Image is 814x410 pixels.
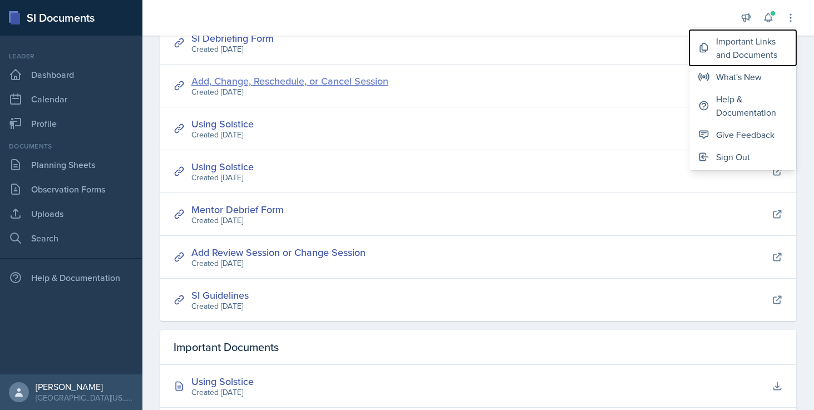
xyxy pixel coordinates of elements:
span: Important Documents [174,339,279,355]
div: Important Links and Documents [716,34,787,61]
div: Help & Documentation [716,92,787,119]
div: Created [DATE] [191,300,249,312]
a: Planning Sheets [4,154,138,176]
a: Using Solstice [191,160,254,174]
div: Created [DATE] [191,215,284,226]
div: Created [DATE] [191,43,274,55]
button: Give Feedback [689,124,796,146]
button: Sign Out [689,146,796,168]
button: What's New [689,66,796,88]
a: Add, Change, Reschedule, or Cancel Session [191,74,388,88]
a: Observation Forms [4,178,138,200]
a: Search [4,227,138,249]
div: Help & Documentation [4,266,138,289]
a: Using Solstice [191,117,254,131]
a: Dashboard [4,63,138,86]
a: Add Review Session or Change Session [191,245,366,259]
a: Mentor Debrief Form [191,202,284,216]
div: Created [DATE] [191,86,388,98]
div: Documents [4,141,138,151]
div: Leader [4,51,138,61]
div: What's New [716,70,762,83]
a: Uploads [4,202,138,225]
a: Profile [4,112,138,135]
button: Help & Documentation [689,88,796,124]
a: SI Guidelines [191,288,249,302]
div: Sign Out [716,150,750,164]
div: Created [DATE] [191,172,254,184]
div: Using Solstice [191,374,254,389]
a: SI Debriefing Form [191,31,274,45]
button: Important Links and Documents [689,30,796,66]
div: Give Feedback [716,128,774,141]
div: Created [DATE] [191,258,366,269]
div: [PERSON_NAME] [36,381,134,392]
div: Created [DATE] [191,387,254,398]
div: [GEOGRAPHIC_DATA][US_STATE] [36,392,134,403]
div: Created [DATE] [191,129,254,141]
a: Calendar [4,88,138,110]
